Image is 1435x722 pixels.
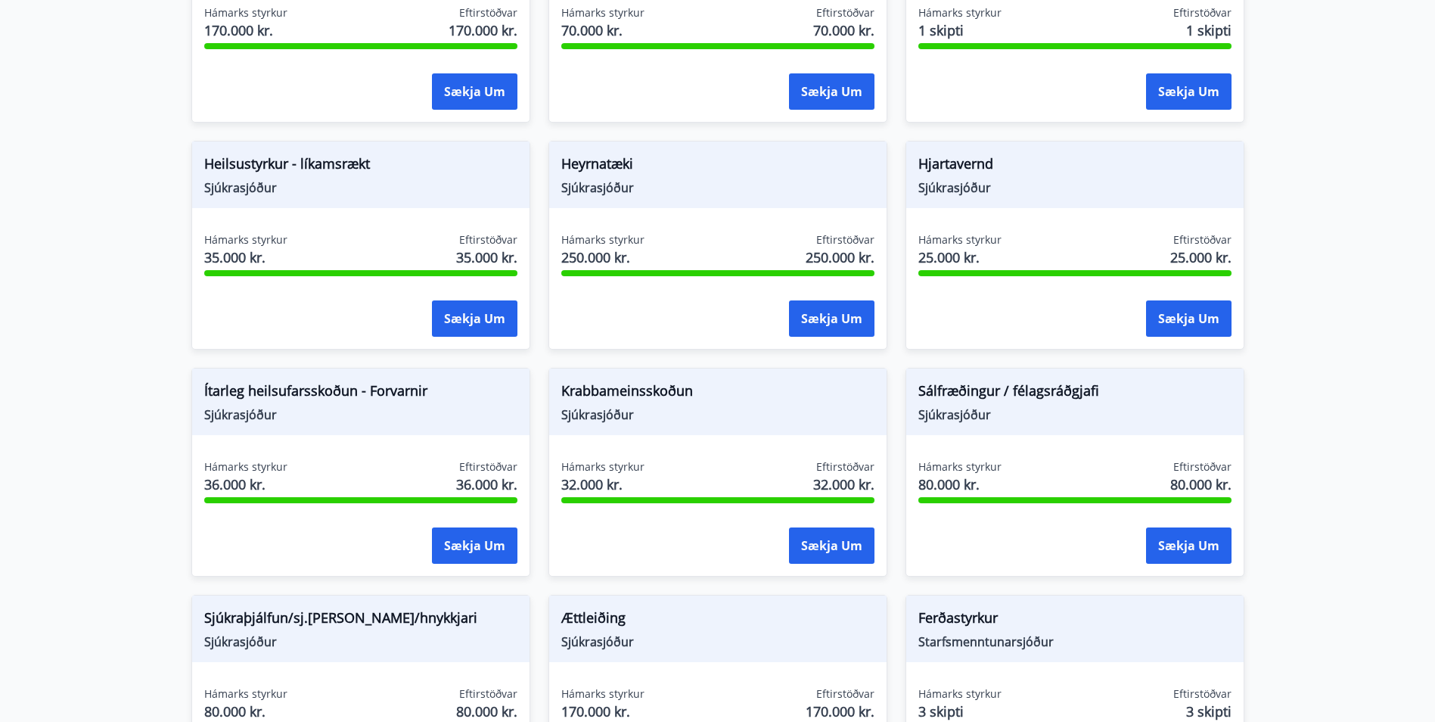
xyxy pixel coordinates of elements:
span: Eftirstöðvar [459,686,517,702]
span: Hámarks styrkur [561,232,645,247]
span: Sjúkrasjóður [918,179,1232,196]
span: Hámarks styrkur [918,459,1002,475]
span: Eftirstöðvar [1173,5,1232,20]
button: Sækja um [1146,300,1232,337]
span: Ættleiðing [561,608,874,633]
span: 70.000 kr. [813,20,874,40]
button: Sækja um [789,527,874,564]
span: Eftirstöðvar [459,232,517,247]
span: 3 skipti [918,702,1002,721]
span: Starfsmenntunarsjóður [918,633,1232,650]
span: 80.000 kr. [1170,475,1232,494]
span: 170.000 kr. [561,702,645,721]
span: 250.000 kr. [806,247,874,267]
button: Sækja um [789,73,874,110]
button: Sækja um [432,300,517,337]
span: 80.000 kr. [204,702,287,721]
span: Hjartavernd [918,154,1232,179]
span: Sjúkrasjóður [561,179,874,196]
span: 35.000 kr. [204,247,287,267]
span: Sjúkrasjóður [204,633,517,650]
span: 1 skipti [918,20,1002,40]
span: Heyrnatæki [561,154,874,179]
span: Hámarks styrkur [204,5,287,20]
span: Eftirstöðvar [459,459,517,475]
span: Sjúkrasjóður [561,406,874,423]
span: Eftirstöðvar [816,686,874,702]
span: Ítarleg heilsufarsskoðun - Forvarnir [204,381,517,406]
span: Hámarks styrkur [918,686,1002,702]
span: Hámarks styrkur [561,5,645,20]
button: Sækja um [1146,527,1232,564]
span: Sjúkrasjóður [204,406,517,423]
span: 32.000 kr. [813,475,874,494]
span: Hámarks styrkur [918,232,1002,247]
span: Sjúkrasjóður [561,633,874,650]
span: 3 skipti [1186,702,1232,721]
span: Hámarks styrkur [204,686,287,702]
span: Eftirstöðvar [1173,232,1232,247]
span: 25.000 kr. [918,247,1002,267]
span: 80.000 kr. [918,475,1002,494]
span: Eftirstöðvar [1173,686,1232,702]
span: 80.000 kr. [456,702,517,721]
span: Eftirstöðvar [816,459,874,475]
span: Sjúkraþjálfun/sj.[PERSON_NAME]/hnykkjari [204,608,517,633]
button: Sækja um [432,527,517,564]
span: 36.000 kr. [456,475,517,494]
span: Eftirstöðvar [816,5,874,20]
span: Hámarks styrkur [561,686,645,702]
span: Krabbameinsskoðun [561,381,874,406]
span: Hámarks styrkur [204,459,287,475]
span: Eftirstöðvar [1173,459,1232,475]
span: 36.000 kr. [204,475,287,494]
span: 170.000 kr. [806,702,874,721]
span: Eftirstöðvar [816,232,874,247]
span: Sálfræðingur / félagsráðgjafi [918,381,1232,406]
span: 170.000 kr. [204,20,287,40]
span: Sjúkrasjóður [204,179,517,196]
button: Sækja um [432,73,517,110]
button: Sækja um [789,300,874,337]
span: Heilsustyrkur - líkamsrækt [204,154,517,179]
span: Hámarks styrkur [204,232,287,247]
span: 70.000 kr. [561,20,645,40]
span: Eftirstöðvar [459,5,517,20]
span: Sjúkrasjóður [918,406,1232,423]
span: 35.000 kr. [456,247,517,267]
span: 170.000 kr. [449,20,517,40]
span: 25.000 kr. [1170,247,1232,267]
span: 32.000 kr. [561,475,645,494]
span: Ferðastyrkur [918,608,1232,633]
button: Sækja um [1146,73,1232,110]
span: Hámarks styrkur [918,5,1002,20]
span: 1 skipti [1186,20,1232,40]
span: Hámarks styrkur [561,459,645,475]
span: 250.000 kr. [561,247,645,267]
